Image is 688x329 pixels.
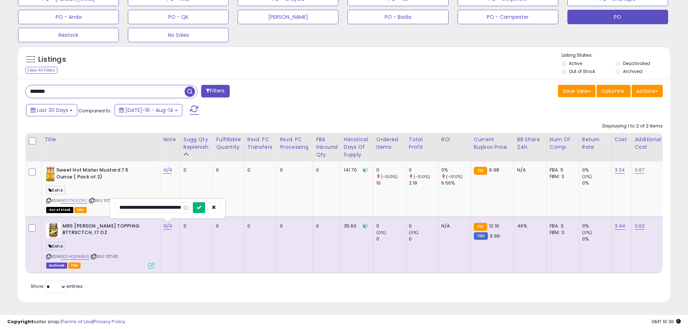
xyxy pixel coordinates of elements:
span: 12.16 [489,222,499,229]
button: PO [567,10,668,24]
div: 0 [376,236,406,242]
span: All listings that are currently out of stock and unavailable for purchase on Amazon [46,207,73,213]
a: Terms of Use [62,318,92,325]
div: Ordered Items [376,136,403,151]
button: Restock [18,28,119,42]
a: N/A [163,222,172,230]
div: seller snap | | [7,319,125,325]
a: 3.34 [615,166,625,174]
div: 0 [376,167,406,173]
small: (0%) [409,230,419,235]
span: | SKU: 107421 [90,254,118,259]
a: 0.67 [635,166,645,174]
span: FBA [68,263,81,269]
small: (-100%) [446,174,463,179]
div: 0% [582,236,611,242]
b: Sweet Hot Mister Mustard 7.5 Ounce ( Pack of 2) [56,167,144,182]
div: Rsvd. FC Transfers [247,136,274,151]
button: [PERSON_NAME] [238,10,338,24]
div: 0 [409,236,438,242]
button: PO - Campester [458,10,558,24]
span: Listings that have been deleted from Seller Central [46,263,67,269]
button: No Sales [128,28,229,42]
div: ASIN: [46,167,155,212]
div: Rsvd. FC Processing [280,136,310,151]
div: 0 [247,223,272,229]
div: Cost [615,136,629,143]
div: 0 [247,167,272,173]
div: Clear All Filters [25,67,57,74]
div: 0 [280,167,307,173]
div: Current Buybox Price [474,136,511,151]
span: Kehe [46,242,65,250]
small: FBA [474,167,487,175]
div: FBA: 5 [550,167,574,173]
div: 0 [316,223,335,229]
strong: Copyright [7,318,34,325]
span: Columns [601,87,624,95]
div: 0% [441,167,471,173]
div: N/A [441,223,465,229]
div: 0% [582,223,611,229]
a: B007N3JZ6C [61,198,87,204]
div: 35.60 [344,223,368,229]
a: Privacy Policy [94,318,125,325]
span: Show: entries [31,283,83,290]
div: FBA inbound Qty [316,136,338,159]
div: 0 [409,223,438,229]
div: 0 [316,167,335,173]
div: Return Rate [582,136,609,151]
span: 9.98 [489,166,499,173]
label: Archived [623,68,642,74]
div: Title [44,136,157,143]
div: Displaying 1 to 2 of 2 items [602,123,663,130]
div: 0 [216,223,238,229]
div: 0 [409,167,438,173]
a: 3.44 [615,222,626,230]
div: 2.19 [409,180,438,186]
p: Listing States: [562,52,670,59]
small: FBA [474,223,487,231]
span: [DATE]-16 - Aug-14 [125,107,173,114]
label: Active [569,60,582,66]
small: (0%) [582,174,592,179]
div: Historical Days Of Supply [344,136,370,159]
button: [DATE]-16 - Aug-14 [114,104,182,116]
a: N/A [163,166,172,174]
b: MRS [PERSON_NAME] TOPPING BTTRSCTCH, 17 OZ [62,223,150,238]
img: 410inSDOsmL._SL40_.jpg [46,167,55,181]
h5: Listings [38,55,66,65]
span: | SKU: 107396_2PK [88,198,129,203]
button: Save View [558,85,596,97]
div: BB Share 24h. [517,136,544,151]
label: Out of Stock [569,68,595,74]
button: Columns [597,85,631,97]
div: Num of Comp. [550,136,576,151]
div: N/A [517,167,541,173]
div: 0 [376,223,406,229]
button: PO - Badia [347,10,448,24]
button: Filters [201,85,229,98]
div: 10 [376,180,406,186]
span: 2025-09-15 10:36 GMT [652,318,681,325]
div: 0% [582,167,611,173]
div: 0 [183,223,208,229]
span: Last 30 Days [37,107,68,114]
div: 0 [183,167,208,173]
img: 41++yiZOtgL._SL40_.jpg [46,223,61,237]
div: FBM: 3 [550,173,574,180]
div: FBA: 3 [550,223,574,229]
div: FBM: 3 [550,229,574,236]
div: 141.70 [344,167,368,173]
button: Last 30 Days [26,104,77,116]
div: 0 [280,223,307,229]
div: Total Profit [409,136,435,151]
th: Please note that this number is a calculation based on your required days of coverage and your ve... [180,133,213,161]
span: 9.99 [490,233,500,239]
div: 46% [517,223,541,229]
span: Compared to: [78,107,112,114]
small: (0%) [376,230,386,235]
div: Sugg Qty Replenish [183,136,210,151]
span: FBA [74,207,87,213]
div: Note [163,136,177,143]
